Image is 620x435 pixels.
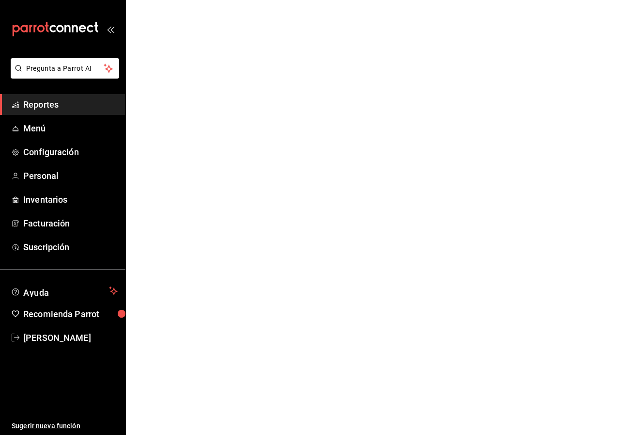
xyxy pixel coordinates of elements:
[23,307,118,321] span: Recomienda Parrot
[23,193,118,206] span: Inventarios
[23,169,118,182] span: Personal
[107,25,114,33] button: open_drawer_menu
[23,285,105,297] span: Ayuda
[23,217,118,230] span: Facturación
[12,421,118,431] span: Sugerir nueva función
[23,331,118,344] span: [PERSON_NAME]
[26,64,104,74] span: Pregunta a Parrot AI
[7,70,119,81] a: Pregunta a Parrot AI
[23,98,118,111] span: Reportes
[23,241,118,254] span: Suscripción
[23,145,118,159] span: Configuración
[23,122,118,135] span: Menú
[11,58,119,79] button: Pregunta a Parrot AI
